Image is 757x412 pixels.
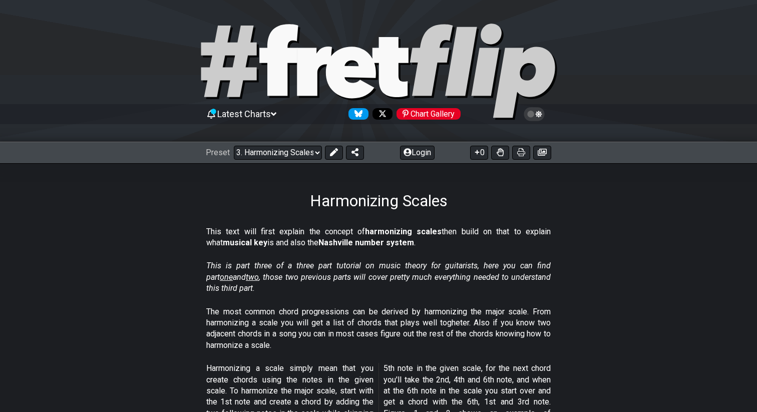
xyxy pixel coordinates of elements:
[368,108,393,120] a: Follow #fretflip at X
[400,146,435,160] button: Login
[470,146,488,160] button: 0
[206,261,551,293] em: This is part three of a three part tutorial on music theory for guitarists, here you can find par...
[220,272,233,282] span: one
[393,108,461,120] a: #fretflip at Pinterest
[533,146,551,160] button: Create image
[246,272,259,282] span: two
[206,306,551,351] p: The most common chord progressions can be derived by harmonizing the major scale. From harmonizin...
[344,108,368,120] a: Follow #fretflip at Bluesky
[512,146,530,160] button: Print
[491,146,509,160] button: Toggle Dexterity for all fretkits
[206,226,551,249] p: This text will first explain the concept of then build on that to explain what is and also the .
[206,148,230,157] span: Preset
[529,110,540,119] span: Toggle light / dark theme
[365,227,442,236] strong: harmonizing scales
[397,108,461,120] div: Chart Gallery
[310,191,448,210] h1: Harmonizing Scales
[234,146,322,160] select: Preset
[325,146,343,160] button: Edit Preset
[346,146,364,160] button: Share Preset
[217,109,271,119] span: Latest Charts
[223,238,267,247] strong: musical key
[318,238,414,247] strong: Nashville number system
